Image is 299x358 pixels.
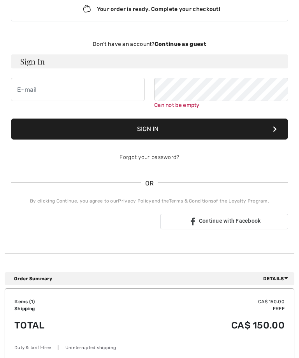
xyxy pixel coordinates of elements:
[199,218,261,224] span: Continue with Facebook
[160,214,288,229] a: Continue with Facebook
[11,213,154,230] div: Se connecter avec Google. S'ouvre dans un nouvel onglet
[7,213,158,230] iframe: Bouton Se connecter avec Google
[11,40,288,48] div: Don't have an account?
[112,312,285,339] td: CA$ 150.00
[14,312,112,339] td: Total
[154,101,288,109] div: Can not be empty
[14,275,291,282] div: Order Summary
[118,198,151,204] a: Privacy Policy
[14,298,112,305] td: Items ( )
[112,305,285,312] td: Free
[112,298,285,305] td: CA$ 150.00
[14,345,285,351] div: Duty & tariff-free | Uninterrupted shipping
[11,54,288,68] h3: Sign In
[31,299,33,304] span: 1
[14,305,112,312] td: Shipping
[141,179,158,188] span: OR
[11,119,288,140] button: Sign In
[120,154,179,161] a: Forgot your password?
[11,78,145,101] input: E-mail
[155,41,206,47] strong: Continue as guest
[263,275,291,282] span: Details
[169,198,213,204] a: Terms & Conditions
[11,197,288,204] div: By clicking Continue, you agree to our and the of the Loyalty Program.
